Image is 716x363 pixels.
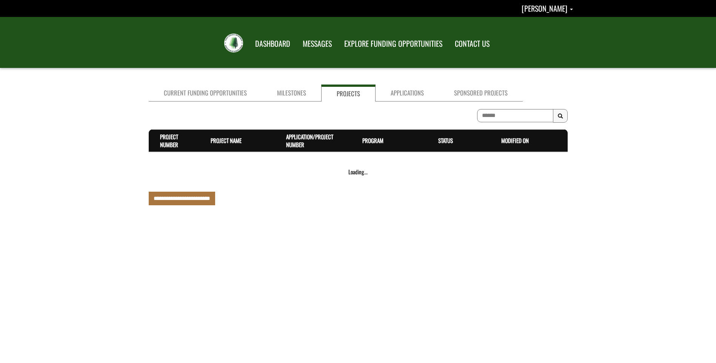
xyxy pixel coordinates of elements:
[160,132,178,149] a: Project Number
[248,32,495,53] nav: Main Navigation
[522,3,573,14] a: Kiera Stewart-Shepherd
[438,136,453,145] a: Status
[321,85,376,102] a: Projects
[501,136,529,145] a: Modified On
[286,132,333,149] a: Application/Project Number
[362,136,383,145] a: Program
[149,85,262,102] a: Current Funding Opportunities
[553,109,568,123] button: Search Results
[522,3,567,14] span: [PERSON_NAME]
[449,34,495,53] a: CONTACT US
[149,168,568,176] div: Loading...
[224,34,243,52] img: FRIAA Submissions Portal
[439,85,523,102] a: Sponsored Projects
[477,109,553,122] input: To search on partial text, use the asterisk (*) wildcard character.
[376,85,439,102] a: Applications
[249,34,296,53] a: DASHBOARD
[553,129,567,152] th: Actions
[262,85,321,102] a: Milestones
[211,136,242,145] a: Project Name
[339,34,448,53] a: EXPLORE FUNDING OPPORTUNITIES
[297,34,337,53] a: MESSAGES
